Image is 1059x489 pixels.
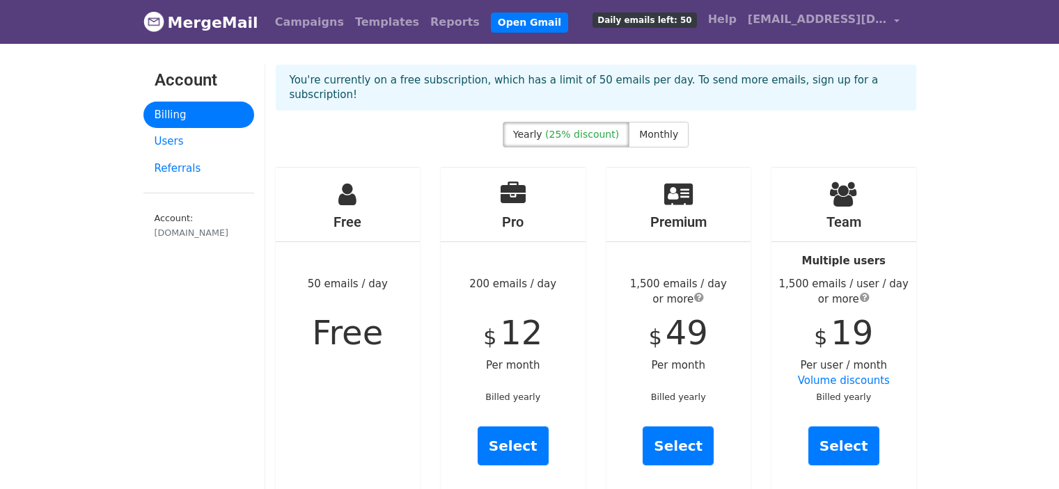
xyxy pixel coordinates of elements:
[155,70,243,90] h3: Account
[808,426,879,465] a: Select
[771,276,916,307] div: 1,500 emails / user / day or more
[143,155,254,182] a: Referrals
[703,6,742,33] a: Help
[798,374,890,387] a: Volume discounts
[606,276,751,307] div: 1,500 emails / day or more
[143,102,254,129] a: Billing
[483,325,496,349] span: $
[478,426,549,465] a: Select
[491,13,568,33] a: Open Gmail
[593,13,696,28] span: Daily emails left: 50
[742,6,905,38] a: [EMAIL_ADDRESS][DOMAIN_NAME]
[155,213,243,239] small: Account:
[748,11,887,28] span: [EMAIL_ADDRESS][DOMAIN_NAME]
[441,214,586,230] h4: Pro
[143,128,254,155] a: Users
[831,313,873,352] span: 19
[649,325,662,349] span: $
[425,8,485,36] a: Reports
[816,392,871,402] small: Billed yearly
[651,392,706,402] small: Billed yearly
[312,313,383,352] span: Free
[350,8,425,36] a: Templates
[587,6,702,33] a: Daily emails left: 50
[639,129,678,140] span: Monthly
[666,313,708,352] span: 49
[802,255,886,267] strong: Multiple users
[814,325,827,349] span: $
[771,214,916,230] h4: Team
[269,8,350,36] a: Campaigns
[143,11,164,32] img: MergeMail logo
[606,214,751,230] h4: Premium
[155,226,243,239] div: [DOMAIN_NAME]
[290,73,902,102] p: You're currently on a free subscription, which has a limit of 50 emails per day. To send more ema...
[643,426,714,465] a: Select
[276,214,421,230] h4: Free
[143,8,258,37] a: MergeMail
[545,129,619,140] span: (25% discount)
[500,313,542,352] span: 12
[485,392,540,402] small: Billed yearly
[513,129,542,140] span: Yearly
